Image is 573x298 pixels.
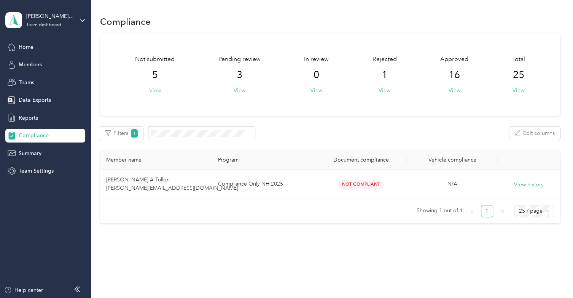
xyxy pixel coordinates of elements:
span: Pending review [218,55,261,64]
span: 5 [152,69,158,81]
span: Team Settings [19,167,54,175]
div: [PERSON_NAME][EMAIL_ADDRESS][PERSON_NAME][DOMAIN_NAME] [26,12,74,20]
td: Compliance Only NH 2025 [212,170,315,199]
div: Document compliance [322,157,400,163]
th: Member name [100,151,212,170]
span: In review [304,55,329,64]
span: Rejected [372,55,396,64]
span: [PERSON_NAME] A Tullon [PERSON_NAME][EMAIL_ADDRESS][DOMAIN_NAME] [106,176,238,191]
button: View [513,87,524,95]
span: Approved [440,55,468,64]
span: Showing 1 out of 1 [417,205,463,216]
span: right [500,209,505,214]
span: Members [19,61,42,69]
button: Help center [4,286,43,294]
button: View [379,87,390,95]
li: Next Page [496,205,508,217]
a: 1 [481,205,493,217]
span: Data Exports [19,96,51,104]
span: 1 [131,129,138,138]
span: left [470,209,474,214]
button: Filters1 [100,127,143,140]
span: 25 [513,69,524,81]
span: Summary [19,149,41,157]
span: N/A [447,181,457,187]
div: Vehicle compliance [413,157,492,163]
button: View [149,87,161,95]
span: Teams [19,79,34,87]
span: 25 / page [519,205,549,217]
button: View [234,87,245,95]
span: Total [512,55,525,64]
span: Not submitted [135,55,175,64]
div: Page Size [514,205,554,217]
th: Program [212,151,315,170]
span: Not Compliant [338,180,384,189]
button: View [448,87,460,95]
div: Team dashboard [26,23,61,27]
button: View history [514,181,544,189]
button: right [496,205,508,217]
span: Home [19,43,33,51]
h1: Compliance [100,18,151,26]
span: 3 [237,69,242,81]
li: 1 [481,205,493,217]
button: left [466,205,478,217]
span: 0 [314,69,319,81]
span: Reports [19,114,38,122]
button: View [310,87,322,95]
iframe: Everlance-gr Chat Button Frame [530,255,573,298]
span: 16 [449,69,460,81]
span: 1 [382,69,387,81]
span: Compliance [19,131,49,139]
button: Edit columns [509,127,560,140]
li: Previous Page [466,205,478,217]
